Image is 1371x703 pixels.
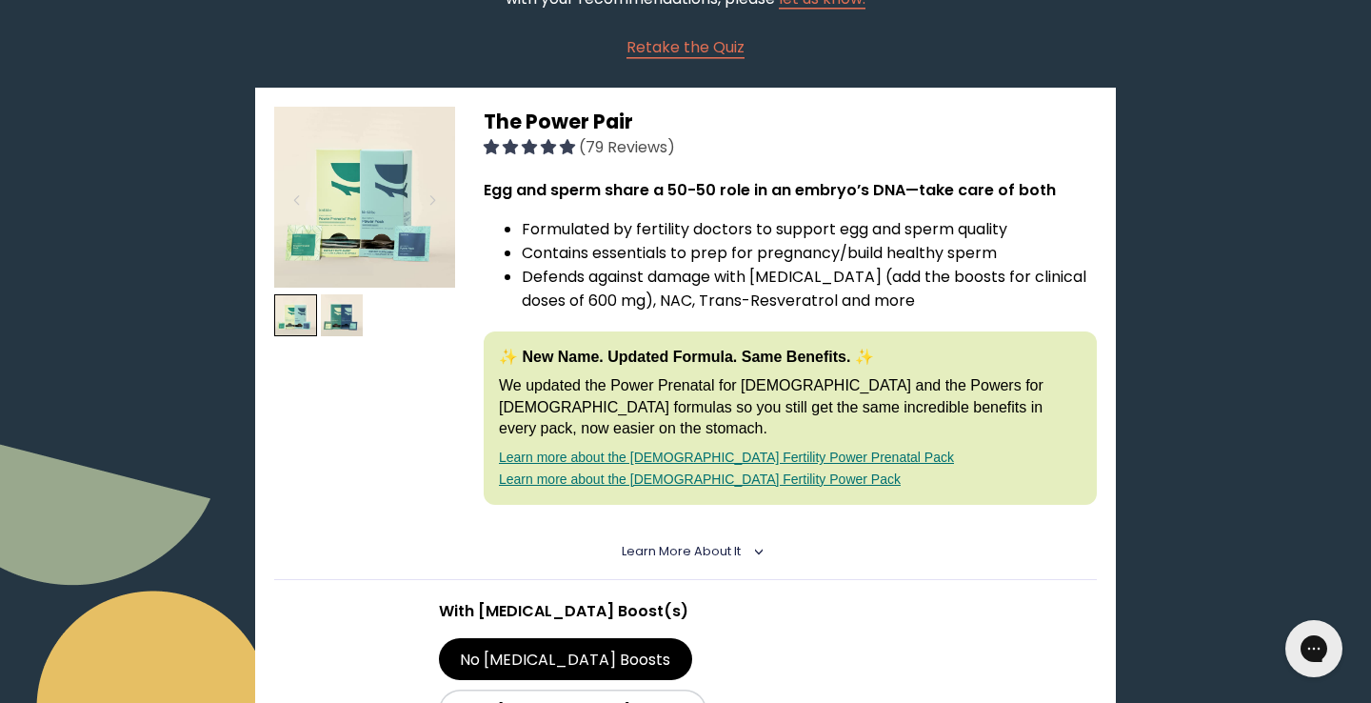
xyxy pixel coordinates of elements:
[484,136,579,158] span: 4.92 stars
[522,217,1097,241] li: Formulated by fertility doctors to support egg and sperm quality
[274,107,455,288] img: thumbnail image
[1276,613,1352,684] iframe: Gorgias live chat messenger
[499,349,874,365] strong: ✨ New Name. Updated Formula. Same Benefits. ✨
[439,638,692,680] label: No [MEDICAL_DATA] Boosts
[522,241,1097,265] li: Contains essentials to prep for pregnancy/build healthy sperm
[274,294,317,337] img: thumbnail image
[484,108,633,135] span: The Power Pair
[499,450,954,465] a: Learn more about the [DEMOGRAPHIC_DATA] Fertility Power Prenatal Pack
[746,547,764,556] i: <
[499,472,901,487] a: Learn more about the [DEMOGRAPHIC_DATA] Fertility Power Pack
[484,179,1056,201] strong: Egg and sperm share a 50-50 role in an embryo’s DNA—take care of both
[622,543,741,559] span: Learn More About it
[626,35,745,59] a: Retake the Quiz
[321,294,364,337] img: thumbnail image
[579,136,675,158] span: (79 Reviews)
[522,265,1097,312] li: Defends against damage with [MEDICAL_DATA] (add the boosts for clinical doses of 600 mg), NAC, Tr...
[439,599,932,623] p: With [MEDICAL_DATA] Boost(s)
[499,375,1082,439] p: We updated the Power Prenatal for [DEMOGRAPHIC_DATA] and the Powers for [DEMOGRAPHIC_DATA] formul...
[626,36,745,58] span: Retake the Quiz
[622,543,750,560] summary: Learn More About it <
